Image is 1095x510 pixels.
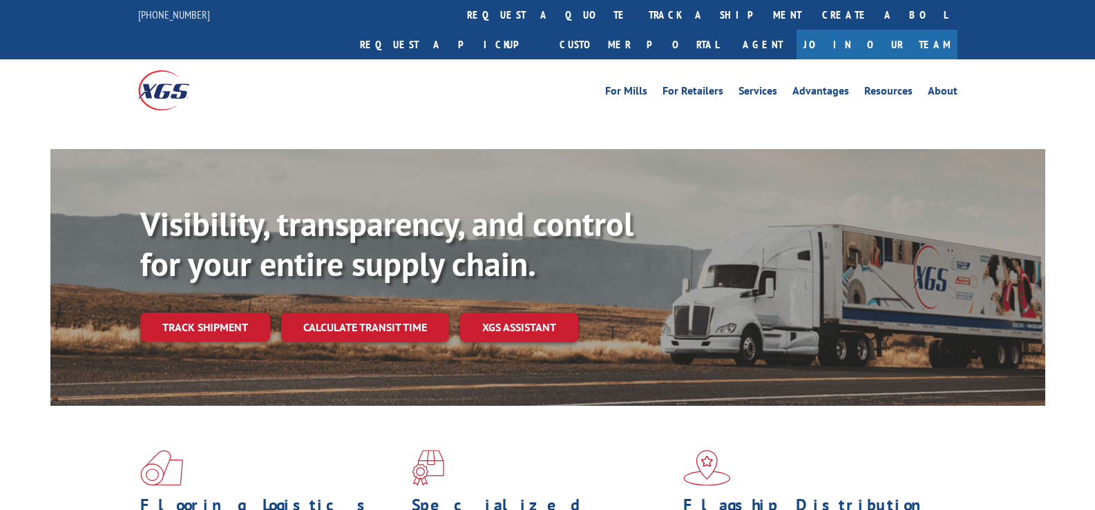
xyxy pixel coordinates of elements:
a: Track shipment [140,313,270,342]
a: Agent [729,30,797,59]
a: Advantages [792,86,849,101]
a: Customer Portal [549,30,729,59]
a: For Mills [605,86,647,101]
a: Resources [864,86,913,101]
a: About [928,86,958,101]
a: Join Our Team [797,30,958,59]
b: Visibility, transparency, and control for your entire supply chain. [140,202,634,285]
a: XGS ASSISTANT [460,313,578,342]
img: xgs-icon-flagship-distribution-model-red [683,450,731,486]
a: For Retailers [663,86,723,101]
a: Services [739,86,777,101]
a: Calculate transit time [281,313,449,342]
img: xgs-icon-total-supply-chain-intelligence-red [140,450,183,486]
a: [PHONE_NUMBER] [138,8,210,21]
img: xgs-icon-focused-on-flooring-red [412,450,444,486]
a: Request a pickup [350,30,549,59]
